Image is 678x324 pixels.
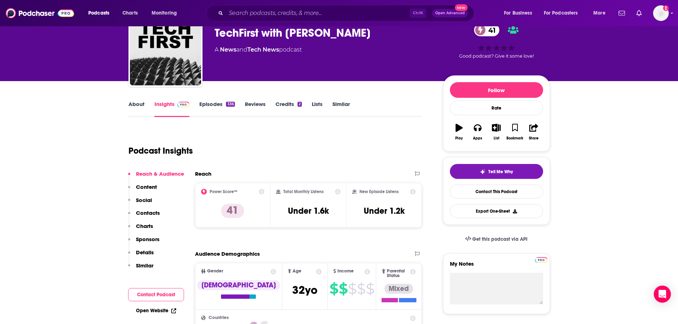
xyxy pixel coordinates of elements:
div: [DEMOGRAPHIC_DATA] [197,280,280,290]
svg: Add a profile image [663,5,669,11]
span: Get this podcast via API [472,236,527,242]
h2: New Episode Listens [359,189,399,194]
h2: Total Monthly Listens [283,189,324,194]
div: A podcast [215,46,302,54]
div: Play [455,136,463,140]
a: Get this podcast via API [459,230,534,248]
p: Similar [136,262,153,269]
p: Content [136,184,157,190]
div: Open Intercom Messenger [654,286,671,303]
button: open menu [147,7,186,19]
a: TechFirst with John Koetsier [130,14,201,85]
h3: Under 1.2k [364,206,405,216]
a: Tech News [247,46,279,53]
button: Charts [128,223,153,236]
span: For Podcasters [544,8,578,18]
span: Logged in as maddieFHTGI [653,5,669,21]
span: More [593,8,605,18]
a: 41 [474,24,499,36]
span: Tell Me Why [488,169,513,175]
div: 336 [226,102,235,107]
a: InsightsPodchaser Pro [154,101,190,117]
img: Podchaser - Follow, Share and Rate Podcasts [6,6,74,20]
img: Podchaser Pro [177,102,190,107]
span: Age [293,269,301,273]
img: tell me why sparkle [480,169,485,175]
a: Reviews [245,101,266,117]
button: Sponsors [128,236,159,249]
span: Parental Status [387,269,409,278]
span: $ [339,283,347,294]
div: Rate [450,101,543,115]
span: $ [348,283,356,294]
span: Podcasts [88,8,109,18]
div: Apps [473,136,482,140]
button: Content [128,184,157,197]
div: 41Good podcast? Give it some love! [443,19,550,63]
a: Episodes336 [199,101,235,117]
p: Sponsors [136,236,159,243]
p: Reach & Audience [136,170,184,177]
a: Similar [332,101,350,117]
a: Pro website [535,256,547,263]
div: Mixed [384,284,413,294]
button: Open AdvancedNew [432,9,468,17]
div: Search podcasts, credits, & more... [213,5,481,21]
button: open menu [539,7,588,19]
div: Bookmark [506,136,523,140]
button: open menu [83,7,119,19]
p: Social [136,197,152,203]
span: 32 yo [292,283,317,297]
span: New [455,4,468,11]
input: Search podcasts, credits, & more... [226,7,410,19]
span: Open Advanced [435,11,465,15]
p: Details [136,249,154,256]
button: Share [524,119,543,145]
img: User Profile [653,5,669,21]
p: Charts [136,223,153,229]
span: and [236,46,247,53]
a: Charts [118,7,142,19]
h2: Power Score™ [210,189,237,194]
button: tell me why sparkleTell Me Why [450,164,543,179]
h2: Reach [195,170,211,177]
button: Similar [128,262,153,275]
button: Play [450,119,468,145]
button: Export One-Sheet [450,204,543,218]
span: For Business [504,8,532,18]
div: List [494,136,499,140]
span: $ [330,283,338,294]
button: Apps [468,119,487,145]
span: Countries [209,315,229,320]
span: Monitoring [152,8,177,18]
span: Charts [122,8,138,18]
h1: Podcast Insights [128,145,193,156]
button: Contact Podcast [128,288,184,301]
button: open menu [588,7,614,19]
div: 2 [298,102,302,107]
button: Contacts [128,209,160,223]
button: Reach & Audience [128,170,184,184]
span: Ctrl K [410,9,426,18]
button: Social [128,197,152,210]
button: Bookmark [506,119,524,145]
a: About [128,101,144,117]
span: Gender [207,269,223,273]
div: Share [529,136,538,140]
a: Lists [312,101,322,117]
label: My Notes [450,260,543,273]
img: Podchaser Pro [535,257,547,263]
span: 41 [481,24,499,36]
a: Credits2 [275,101,302,117]
h2: Audience Demographics [195,250,260,257]
button: Follow [450,82,543,98]
a: Open Website [136,308,176,314]
a: Show notifications dropdown [616,7,628,19]
span: Income [337,269,354,273]
button: Show profile menu [653,5,669,21]
a: Contact This Podcast [450,185,543,198]
p: 41 [221,204,244,218]
a: News [220,46,236,53]
span: $ [357,283,365,294]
